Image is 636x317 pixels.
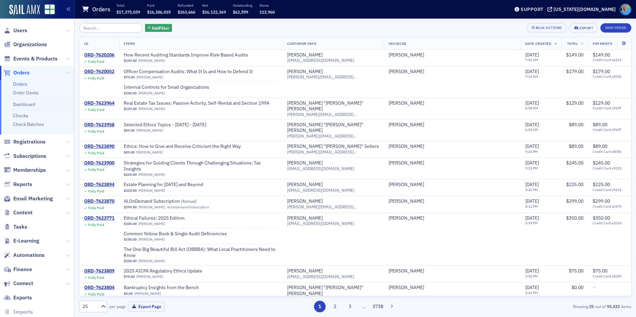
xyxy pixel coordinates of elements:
[389,182,424,188] div: [PERSON_NAME]
[389,215,516,221] span: Chandler Brewer
[566,160,583,166] span: $245.00
[525,290,538,295] time: 5:41 PM
[389,268,424,274] a: [PERSON_NAME]
[287,112,380,117] span: [PERSON_NAME][EMAIL_ADDRESS][DOMAIN_NAME]
[147,9,171,15] span: $16,386,035
[389,182,516,188] span: Harold Currie
[525,68,539,74] span: [DATE]
[389,198,424,204] div: [PERSON_NAME]
[525,284,539,290] span: [DATE]
[124,198,208,204] a: ALOnDemand Subscription (Annual)
[593,74,626,79] span: Credit Card x2002
[287,69,323,75] div: [PERSON_NAME]
[84,69,114,75] a: ORD-7620052
[389,100,516,106] span: Tim Fogg
[389,122,424,128] div: [PERSON_NAME]
[45,4,55,15] img: SailAMX
[287,52,323,58] div: [PERSON_NAME]
[116,9,140,15] span: $17,375,039
[525,127,538,132] time: 6:53 AM
[124,285,208,291] a: Bankruptcy Insights from the Bench
[569,23,598,33] button: Export
[124,222,137,226] span: $100.00
[389,69,424,75] a: [PERSON_NAME]
[525,268,539,274] span: [DATE]
[13,266,32,273] span: Finance
[389,69,516,75] span: Morris Capouya
[84,285,114,291] a: ORD-7623804
[124,182,208,188] span: Estate Planning for Today and Beyond
[138,237,165,242] a: [PERSON_NAME]
[593,221,626,225] span: Credit Card x1014
[389,285,424,291] div: [PERSON_NAME]
[287,166,354,171] span: [EMAIL_ADDRESS][DOMAIN_NAME]
[138,222,165,226] a: [PERSON_NAME]
[128,301,165,312] button: Export Page
[84,198,114,204] div: ORD-7623870
[593,122,607,128] span: $89.00
[287,74,380,79] span: [PERSON_NAME][EMAIL_ADDRESS][DOMAIN_NAME]
[167,205,209,209] div: ALOnDemand Subscription
[521,6,544,12] div: Support
[124,215,208,221] a: Ethical Failures: 2025 Edition
[569,122,583,128] span: $89.00
[525,181,539,187] span: [DATE]
[4,55,58,62] a: Events & Products
[9,5,40,15] img: SailAMX
[525,106,538,110] time: 6:58 AM
[136,75,163,79] a: [PERSON_NAME]
[259,9,275,15] span: 113,960
[566,198,583,204] span: $299.00
[124,41,135,46] span: Items
[593,274,626,278] span: Credit Card x5049
[593,268,607,274] span: $75.00
[4,237,39,245] a: E-Learning
[13,280,33,287] span: Connect
[389,52,424,58] a: [PERSON_NAME]
[13,90,39,96] a: Order Items
[259,3,275,8] p: Items
[593,188,626,192] span: Credit Card x9115
[13,138,46,146] span: Registrations
[233,9,248,15] span: $62,599
[88,129,104,134] div: Fully Paid
[124,188,137,193] span: $225.00
[287,160,323,166] div: [PERSON_NAME]
[287,182,323,188] div: [PERSON_NAME]
[525,274,538,278] time: 5:50 PM
[4,209,33,216] a: Content
[138,188,165,193] a: [PERSON_NAME]
[88,76,104,80] div: Fully Paid
[124,237,137,242] span: $150.00
[548,7,618,12] button: [US_STATE][DOMAIN_NAME]
[287,198,323,204] a: [PERSON_NAME]
[566,52,583,58] span: $149.00
[147,3,171,8] p: Paid
[84,41,88,46] span: ID
[124,144,241,150] span: Ethics: How to Give and Receive Criticism the Right Way
[88,151,104,155] div: Fully Paid
[4,294,32,301] a: Exports
[124,198,208,204] span: ALOnDemand Subscription
[287,150,380,155] span: [PERSON_NAME][EMAIL_ADDRESS][DOMAIN_NAME]
[593,58,626,62] span: Credit Card x6169
[593,166,626,170] span: Credit Card x9115
[600,23,631,33] button: New Order
[13,27,27,34] span: Users
[389,122,516,128] span: Tim Fogg
[525,166,538,170] time: 9:22 PM
[79,23,143,33] input: Search…
[593,215,610,221] span: $350.00
[525,215,539,221] span: [DATE]
[88,108,104,112] div: Fully Paid
[84,144,114,150] a: ORD-7623890
[287,268,323,274] div: [PERSON_NAME]
[84,182,114,188] a: ORD-7623894
[124,75,135,79] span: $79.00
[124,84,209,90] a: Internal Controls for Small Organizations
[13,166,46,174] span: Memberships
